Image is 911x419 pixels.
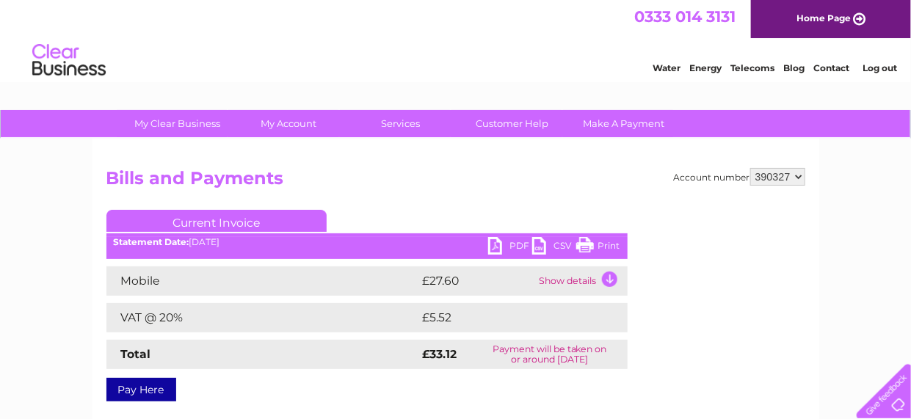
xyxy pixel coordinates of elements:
[813,62,849,73] a: Contact
[32,38,106,83] img: logo.png
[674,168,805,186] div: Account number
[451,110,573,137] a: Customer Help
[634,7,736,26] a: 0333 014 3131
[106,237,628,247] div: [DATE]
[536,266,628,296] td: Show details
[106,210,327,232] a: Current Invoice
[488,237,532,258] a: PDF
[106,266,419,296] td: Mobile
[340,110,461,137] a: Services
[117,110,238,137] a: My Clear Business
[106,303,419,332] td: VAT @ 20%
[228,110,349,137] a: My Account
[109,8,803,71] div: Clear Business is a trading name of Verastar Limited (registered in [GEOGRAPHIC_DATA] No. 3667643...
[106,168,805,196] h2: Bills and Payments
[689,62,722,73] a: Energy
[576,237,620,258] a: Print
[863,62,897,73] a: Log out
[653,62,680,73] a: Water
[106,378,176,401] a: Pay Here
[419,303,593,332] td: £5.52
[783,62,805,73] a: Blog
[114,236,189,247] b: Statement Date:
[419,266,536,296] td: £27.60
[563,110,684,137] a: Make A Payment
[121,347,151,361] strong: Total
[472,340,627,369] td: Payment will be taken on or around [DATE]
[532,237,576,258] a: CSV
[730,62,774,73] a: Telecoms
[423,347,457,361] strong: £33.12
